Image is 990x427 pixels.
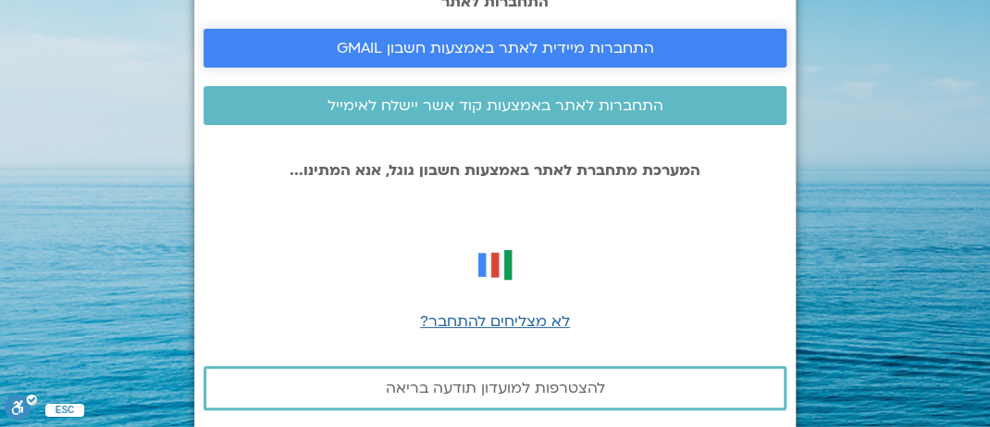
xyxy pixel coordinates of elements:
a: להצטרפות למועדון תודעה בריאה [204,366,786,410]
a: לא מצליחים להתחבר? [420,311,570,332]
span: התחברות לאתר באמצעות קוד אשר יישלח לאימייל [328,97,663,114]
a: התחברות לאתר באמצעות קוד אשר יישלח לאימייל [204,86,786,125]
span: להצטרפות למועדון תודעה בריאה [386,380,605,396]
p: המערכת מתחברת לאתר באמצעות חשבון גוגל, אנא המתינו... [204,162,786,179]
a: התחברות מיידית לאתר באמצעות חשבון GMAIL [204,29,786,68]
span: התחברות מיידית לאתר באמצעות חשבון GMAIL [337,40,654,57]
